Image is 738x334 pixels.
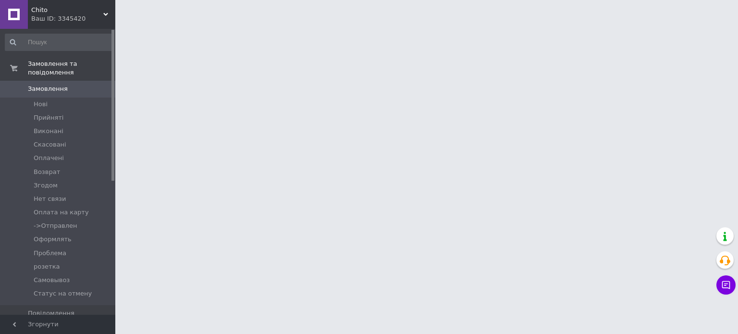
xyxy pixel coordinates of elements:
[34,168,60,176] span: Возврат
[28,309,74,318] span: Повідомлення
[34,181,58,190] span: Згодом
[34,222,77,230] span: ->Отправлен
[34,113,63,122] span: Прийняті
[5,34,113,51] input: Пошук
[34,262,60,271] span: розетка
[34,235,72,244] span: Оформлять
[34,140,66,149] span: Скасовані
[34,195,66,203] span: Нет связи
[28,60,115,77] span: Замовлення та повідомлення
[34,289,92,298] span: Статус на отмену
[716,275,736,295] button: Чат з покупцем
[31,6,103,14] span: Chito
[28,85,68,93] span: Замовлення
[34,127,63,136] span: Виконані
[31,14,115,23] div: Ваш ID: 3345420
[34,208,89,217] span: Оплата на карту
[34,276,70,285] span: Самовывоз
[34,249,66,258] span: Проблема
[34,100,48,109] span: Нові
[34,154,64,162] span: Оплачені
